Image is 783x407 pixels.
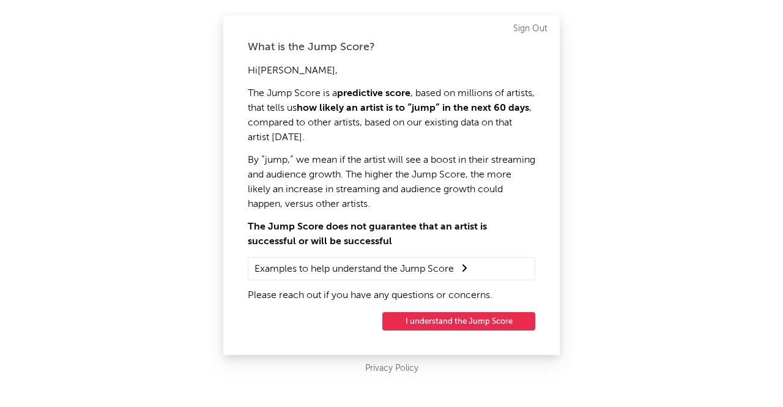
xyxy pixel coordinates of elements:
[365,361,418,376] a: Privacy Policy
[248,153,535,212] p: By “jump,” we mean if the artist will see a boost in their streaming and audience growth. The hig...
[382,312,535,330] button: I understand the Jump Score
[248,222,487,247] strong: The Jump Score does not guarantee that an artist is successful or will be successful
[337,89,410,99] strong: predictive score
[513,21,547,36] a: Sign Out
[248,40,535,54] div: What is the Jump Score?
[254,261,529,277] summary: Examples to help understand the Jump Score
[297,103,529,113] strong: how likely an artist is to “jump” in the next 60 days
[248,64,535,78] p: Hi [PERSON_NAME] ,
[248,86,535,145] p: The Jump Score is a , based on millions of artists, that tells us , compared to other artists, ba...
[248,288,535,303] p: Please reach out if you have any questions or concerns.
